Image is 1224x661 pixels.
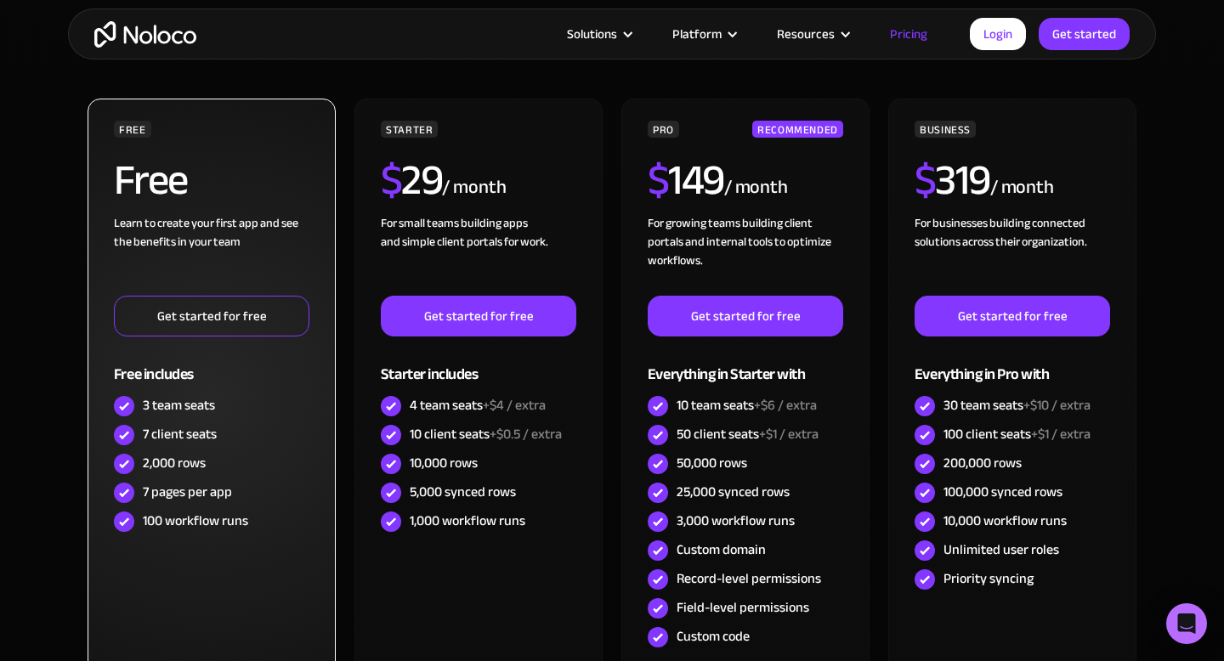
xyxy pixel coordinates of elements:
[1031,421,1091,447] span: +$1 / extra
[381,336,576,392] div: Starter includes
[943,569,1034,588] div: Priority syncing
[677,454,747,472] div: 50,000 rows
[943,396,1091,415] div: 30 team seats
[651,23,756,45] div: Platform
[442,174,506,201] div: / month
[915,214,1110,296] div: For businesses building connected solutions across their organization. ‍
[648,121,679,138] div: PRO
[143,425,217,443] div: 7 client seats
[648,214,843,296] div: For growing teams building client portals and internal tools to optimize workflows.
[1166,603,1207,644] div: Open Intercom Messenger
[410,511,525,530] div: 1,000 workflow runs
[915,336,1110,392] div: Everything in Pro with
[381,214,576,296] div: For small teams building apps and simple client portals for work. ‍
[648,159,724,201] h2: 149
[943,425,1091,443] div: 100 client seats
[915,140,936,220] span: $
[648,296,843,336] a: Get started for free
[143,396,215,415] div: 3 team seats
[410,396,546,415] div: 4 team seats
[410,454,478,472] div: 10,000 rows
[915,121,976,138] div: BUSINESS
[381,121,438,138] div: STARTER
[677,598,809,617] div: Field-level permissions
[381,296,576,336] a: Get started for free
[677,569,821,588] div: Record-level permissions
[943,540,1059,559] div: Unlimited user roles
[410,425,562,443] div: 10 client seats
[648,140,669,220] span: $
[648,336,843,392] div: Everything in Starter with
[752,121,843,138] div: RECOMMENDED
[724,174,788,201] div: / month
[410,483,516,501] div: 5,000 synced rows
[677,396,817,415] div: 10 team seats
[915,159,990,201] h2: 319
[143,511,248,530] div: 100 workflow runs
[677,425,819,443] div: 50 client seats
[677,540,766,559] div: Custom domain
[915,296,1110,336] a: Get started for free
[381,159,443,201] h2: 29
[754,393,817,418] span: +$6 / extra
[546,23,651,45] div: Solutions
[756,23,869,45] div: Resources
[143,483,232,501] div: 7 pages per app
[677,483,790,501] div: 25,000 synced rows
[777,23,835,45] div: Resources
[114,121,151,138] div: FREE
[567,23,617,45] div: Solutions
[114,214,309,296] div: Learn to create your first app and see the benefits in your team ‍
[143,454,206,472] div: 2,000 rows
[381,140,402,220] span: $
[114,336,309,392] div: Free includes
[759,421,819,447] span: +$1 / extra
[490,421,562,447] span: +$0.5 / extra
[990,174,1054,201] div: / month
[114,159,188,201] h2: Free
[94,21,196,48] a: home
[483,393,546,418] span: +$4 / extra
[677,511,795,530] div: 3,000 workflow runs
[1039,18,1130,50] a: Get started
[1023,393,1091,418] span: +$10 / extra
[943,511,1067,530] div: 10,000 workflow runs
[672,23,722,45] div: Platform
[869,23,949,45] a: Pricing
[943,483,1062,501] div: 100,000 synced rows
[677,627,750,646] div: Custom code
[970,18,1026,50] a: Login
[114,296,309,336] a: Get started for free
[943,454,1022,472] div: 200,000 rows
